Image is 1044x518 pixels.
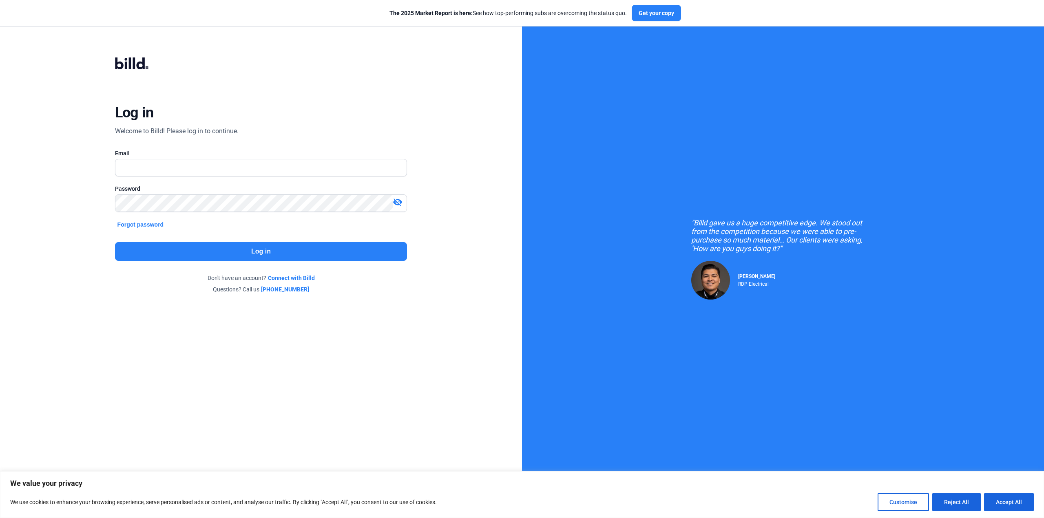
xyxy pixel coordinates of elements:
[632,5,681,21] button: Get your copy
[691,218,875,253] div: "Billd gave us a huge competitive edge. We stood out from the competition because we were able to...
[10,497,437,507] p: We use cookies to enhance your browsing experience, serve personalised ads or content, and analys...
[115,242,407,261] button: Log in
[389,10,473,16] span: The 2025 Market Report is here:
[115,220,166,229] button: Forgot password
[738,279,775,287] div: RDP Electrical
[393,197,403,207] mat-icon: visibility_off
[115,285,407,293] div: Questions? Call us
[115,274,407,282] div: Don't have an account?
[115,126,239,136] div: Welcome to Billd! Please log in to continue.
[10,478,1034,488] p: We value your privacy
[738,273,775,279] span: [PERSON_NAME]
[878,493,929,511] button: Customise
[261,285,309,293] a: [PHONE_NUMBER]
[389,9,627,17] div: See how top-performing subs are overcoming the status quo.
[115,149,407,157] div: Email
[115,104,154,121] div: Log in
[984,493,1034,511] button: Accept All
[691,261,730,300] img: Raul Pacheco
[268,274,315,282] a: Connect with Billd
[932,493,981,511] button: Reject All
[115,185,407,193] div: Password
